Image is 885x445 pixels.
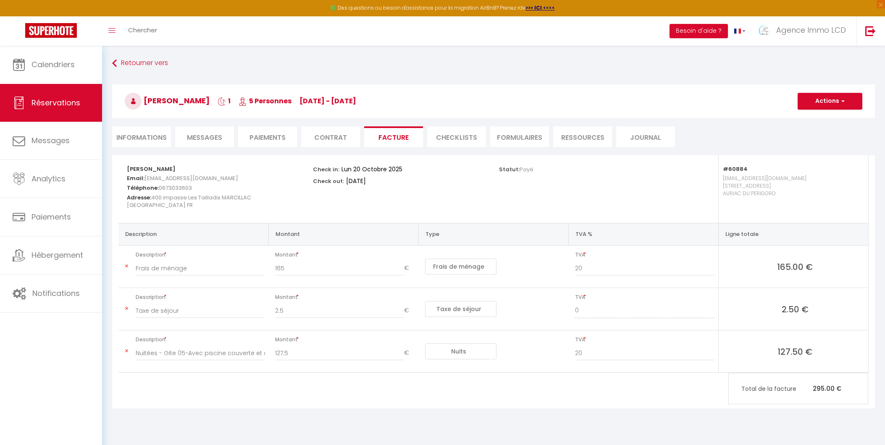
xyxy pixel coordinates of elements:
span: Messages [32,135,70,146]
span: Description [136,249,265,261]
button: Besoin d'aide ? [670,24,728,38]
p: Statut: [499,164,533,173]
th: Montant [268,223,418,245]
li: Contrat [301,126,360,147]
a: >>> ICI <<<< [525,4,555,11]
img: ... [758,24,771,37]
p: Check in: [313,164,339,173]
span: [EMAIL_ADDRESS][DOMAIN_NAME] [144,172,238,184]
span: Paiements [32,212,71,222]
span: Réservations [32,97,80,108]
span: Analytics [32,173,66,184]
span: TVA [575,249,715,261]
a: Chercher [122,16,163,46]
span: Agence Immo LCD [776,25,846,35]
th: Description [118,223,268,245]
span: [PERSON_NAME] [125,95,210,106]
span: Payé [520,165,533,173]
li: Ressources [553,126,612,147]
span: € [404,346,415,361]
span: Notifications [32,288,80,298]
li: Journal [616,126,675,147]
span: Hébergement [32,250,83,260]
strong: Téléphone: [127,184,159,192]
strong: [PERSON_NAME] [127,165,176,173]
span: 5 Personnes [239,96,291,106]
strong: #60884 [723,165,748,173]
span: Montant [275,334,415,346]
span: [DATE] - [DATE] [299,96,356,106]
a: Retourner vers [112,56,875,71]
span: 1 [218,96,231,106]
span: Calendriers [32,59,75,70]
span: Montant [275,291,415,303]
img: Super Booking [25,23,77,38]
span: 2.50 € [725,303,865,315]
span: TVA [575,291,715,303]
span: 0673033603 [159,182,192,194]
span: 165.00 € [725,261,865,272]
a: ... Agence Immo LCD [752,16,856,46]
strong: Email: [127,174,144,182]
p: [EMAIL_ADDRESS][DOMAIN_NAME] [STREET_ADDRESS] AURIAC DU PERIGORD [723,173,860,215]
th: TVA % [568,223,718,245]
span: 127.50 € [725,346,865,357]
button: Actions [798,93,862,110]
span: 400 impasse Les Tailladis MARCILLAC [GEOGRAPHIC_DATA] FR [127,191,251,211]
th: Type [418,223,568,245]
li: Facture [364,126,423,147]
li: CHECKLISTS [427,126,486,147]
span: TVA [575,334,715,346]
th: Ligne totale [718,223,868,245]
span: € [404,303,415,318]
span: Description [136,334,265,346]
strong: Adresse: [127,194,151,202]
li: Informations [112,126,171,147]
span: Messages [187,133,222,142]
img: logout [865,26,876,36]
p: Check out: [313,175,344,185]
span: Total de la facture [741,384,813,393]
span: Description [136,291,265,303]
span: Montant [275,249,415,261]
li: FORMULAIRES [490,126,549,147]
span: € [404,261,415,276]
li: Paiements [238,126,297,147]
p: 295.00 € [729,380,868,398]
span: Chercher [128,26,157,34]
